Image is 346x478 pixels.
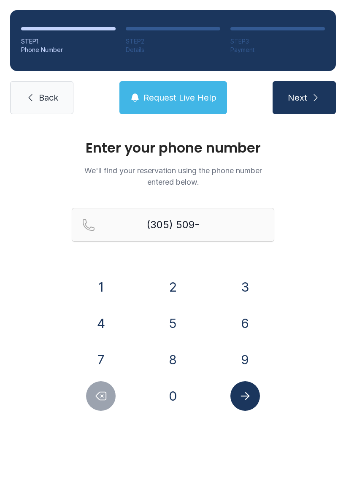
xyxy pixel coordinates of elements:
p: We'll find your reservation using the phone number entered below. [72,165,274,188]
span: Next [288,92,307,104]
div: Payment [230,46,325,54]
button: Delete number [86,381,116,411]
button: 4 [86,309,116,338]
button: 7 [86,345,116,374]
button: 3 [230,272,260,302]
button: 9 [230,345,260,374]
div: STEP 3 [230,37,325,46]
button: 5 [158,309,188,338]
div: STEP 2 [126,37,220,46]
button: 0 [158,381,188,411]
button: 8 [158,345,188,374]
h1: Enter your phone number [72,141,274,155]
button: 2 [158,272,188,302]
span: Back [39,92,58,104]
span: Request Live Help [143,92,216,104]
div: Phone Number [21,46,116,54]
button: 6 [230,309,260,338]
button: 1 [86,272,116,302]
div: STEP 1 [21,37,116,46]
input: Reservation phone number [72,208,274,242]
button: Submit lookup form [230,381,260,411]
div: Details [126,46,220,54]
